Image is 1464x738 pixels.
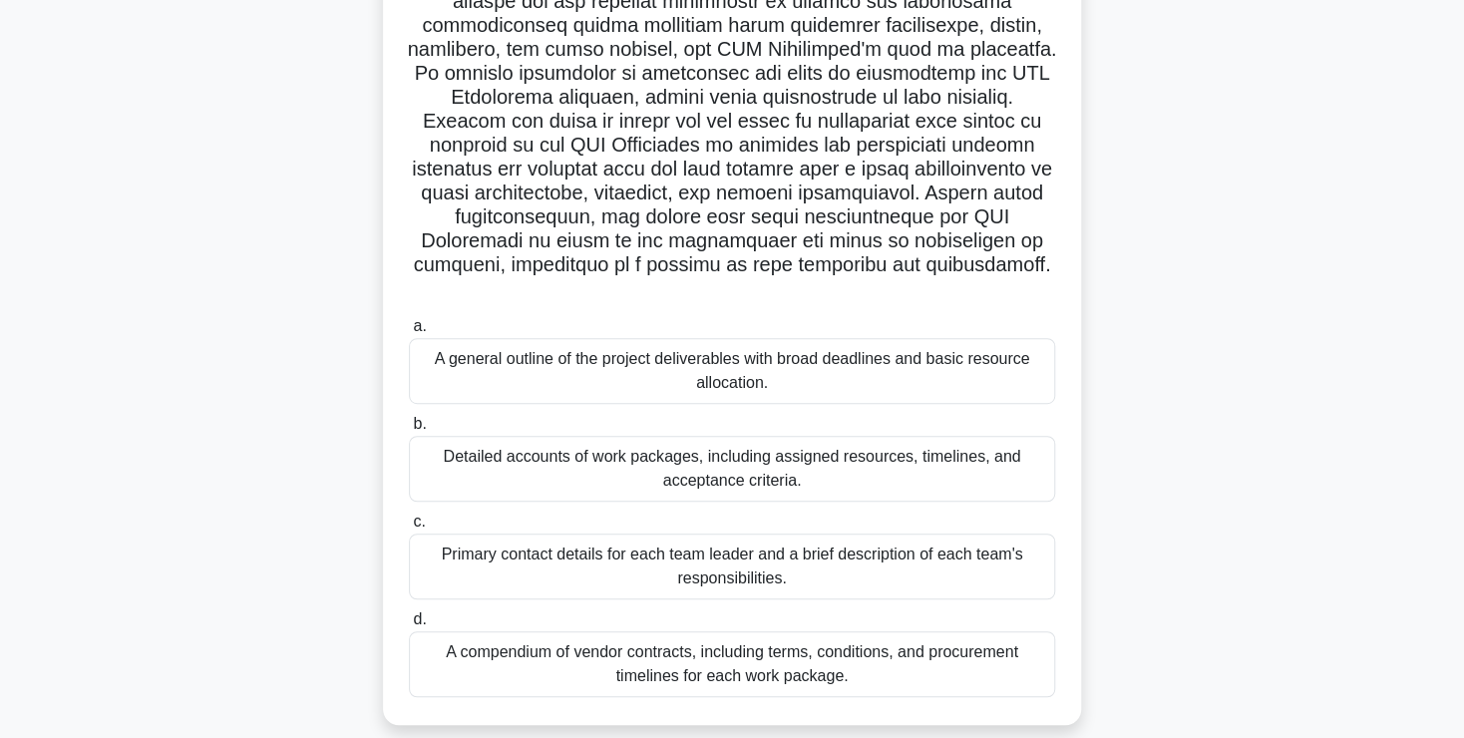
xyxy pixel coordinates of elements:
[409,338,1055,404] div: A general outline of the project deliverables with broad deadlines and basic resource allocation.
[409,631,1055,697] div: A compendium of vendor contracts, including terms, conditions, and procurement timelines for each...
[413,415,426,432] span: b.
[409,534,1055,599] div: Primary contact details for each team leader and a brief description of each team's responsibilit...
[413,610,426,627] span: d.
[413,317,426,334] span: a.
[413,513,425,530] span: c.
[409,436,1055,502] div: Detailed accounts of work packages, including assigned resources, timelines, and acceptance crite...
